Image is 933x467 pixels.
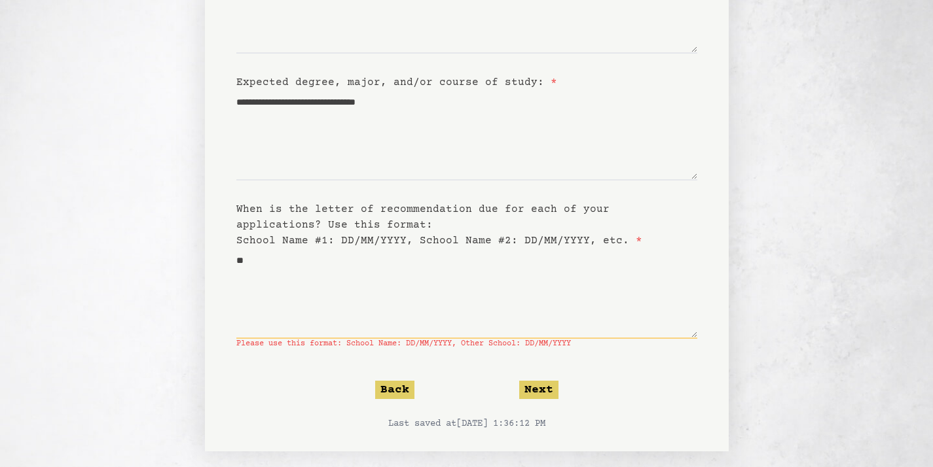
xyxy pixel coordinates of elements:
label: When is the letter of recommendation due for each of your applications? Use this format: School N... [236,203,642,247]
button: Back [375,381,414,399]
span: Please use this format: School Name: DD/MM/YYYY, Other School: DD/MM/YYYY [236,339,697,349]
p: Last saved at [DATE] 1:36:12 PM [236,417,697,430]
button: Next [519,381,558,399]
label: Expected degree, major, and/or course of study: [236,77,557,88]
